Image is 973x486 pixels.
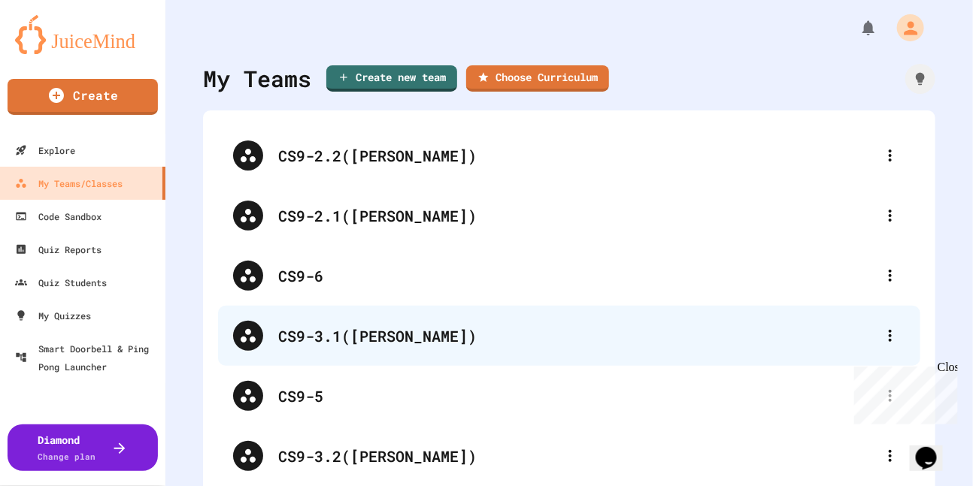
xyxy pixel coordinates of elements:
iframe: chat widget [848,361,958,424]
button: DiamondChange plan [8,424,158,471]
iframe: chat widget [910,426,958,471]
a: Choose Curriculum [466,65,609,92]
div: CS9-5 [278,385,875,407]
div: CS9-2.2([PERSON_NAME]) [278,144,875,167]
div: CS9-2.1([PERSON_NAME]) [218,186,920,246]
div: CS9-3.1([PERSON_NAME]) [218,306,920,366]
div: Diamond [38,432,96,463]
div: CS9-3.1([PERSON_NAME]) [278,325,875,347]
div: My Quizzes [15,306,91,325]
div: CS9-2.1([PERSON_NAME]) [278,204,875,227]
div: Smart Doorbell & Ping Pong Launcher [15,340,159,376]
div: CS9-3.2([PERSON_NAME]) [218,426,920,486]
div: CS9-5 [218,366,920,426]
div: Chat with us now!Close [6,6,104,95]
div: Quiz Reports [15,240,102,258]
a: Create [8,79,158,115]
span: Change plan [38,451,96,462]
img: logo-orange.svg [15,15,150,54]
div: My Account [881,11,928,45]
div: CS9-2.2([PERSON_NAME]) [218,125,920,186]
div: Code Sandbox [15,207,102,225]
a: Create new team [326,65,457,92]
div: My Teams [203,62,311,95]
div: My Teams/Classes [15,174,123,192]
div: Explore [15,141,75,159]
div: How it works [905,64,935,94]
div: CS9-3.2([PERSON_NAME]) [278,445,875,467]
div: Quiz Students [15,273,107,291]
div: CS9-6 [278,264,875,287]
div: CS9-6 [218,246,920,306]
div: My Notifications [832,15,881,41]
